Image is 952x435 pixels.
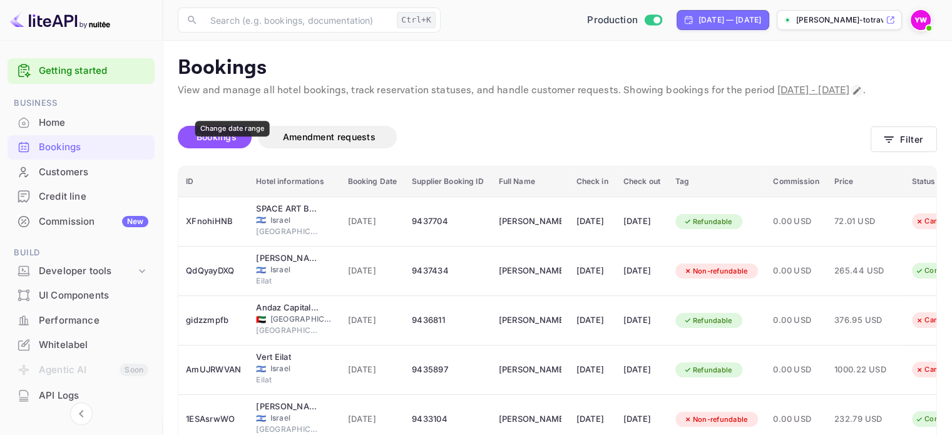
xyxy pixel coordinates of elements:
[834,215,897,228] span: 72.01 USD
[8,111,155,134] a: Home
[8,160,155,185] div: Customers
[178,56,937,81] p: Bookings
[256,216,266,224] span: Israel
[270,314,333,325] span: [GEOGRAPHIC_DATA]
[39,190,148,204] div: Credit line
[256,401,319,413] div: Dan Panorama Jerusalem
[39,165,148,180] div: Customers
[348,412,397,426] span: [DATE]
[576,409,608,429] div: [DATE]
[186,212,241,232] div: XFnohiHNB
[186,360,241,380] div: AmUJRWVAN
[8,160,155,183] a: Customers
[39,389,148,403] div: API Logs
[675,214,740,230] div: Refundable
[8,210,155,233] a: CommissionNew
[675,412,756,427] div: Non-refundable
[283,131,376,142] span: Amendment requests
[270,412,333,424] span: Israel
[186,409,241,429] div: 1ESAsrwWO
[412,409,483,429] div: 9433104
[412,212,483,232] div: 9437704
[248,166,340,197] th: Hotel informations
[616,166,668,197] th: Check out
[834,314,897,327] span: 376.95 USD
[256,325,319,336] span: [GEOGRAPHIC_DATA]
[39,338,148,352] div: Whitelabel
[569,166,616,197] th: Check in
[8,185,155,209] div: Credit line
[256,252,319,265] div: King Solomon by Isrotel Collection
[340,166,405,197] th: Booking Date
[39,215,148,229] div: Commission
[8,284,155,307] a: UI Components
[178,166,248,197] th: ID
[834,412,897,426] span: 232.79 USD
[39,64,148,78] a: Getting started
[178,83,937,98] p: View and manage all hotel bookings, track reservation statuses, and handle customer requests. Sho...
[623,360,660,380] div: [DATE]
[203,8,392,33] input: Search (e.g. bookings, documentation)
[8,135,155,160] div: Bookings
[270,264,333,275] span: Israel
[256,275,319,287] span: Eilat
[871,126,937,152] button: Filter
[8,96,155,110] span: Business
[773,412,819,426] span: 0.00 USD
[765,166,826,197] th: Commission
[256,424,319,435] span: [GEOGRAPHIC_DATA]
[256,414,266,422] span: Israel
[10,10,110,30] img: LiteAPI logo
[8,135,155,158] a: Bookings
[491,166,569,197] th: Full Name
[8,58,155,84] div: Getting started
[668,166,766,197] th: Tag
[499,261,561,281] div: LAHAV BAOR
[39,314,148,328] div: Performance
[8,333,155,356] a: Whitelabel
[186,310,241,330] div: gidzzmpfb
[576,310,608,330] div: [DATE]
[499,310,561,330] div: YUSSEF OBIDEH
[8,284,155,308] div: UI Components
[256,315,266,324] span: United Arab Emirates
[186,261,241,281] div: QdQyayDXQ
[8,260,155,282] div: Developer tools
[256,365,266,373] span: Israel
[827,166,904,197] th: Price
[8,185,155,208] a: Credit line
[623,212,660,232] div: [DATE]
[576,212,608,232] div: [DATE]
[623,261,660,281] div: [DATE]
[8,333,155,357] div: Whitelabel
[8,246,155,260] span: Build
[834,264,897,278] span: 265.44 USD
[8,111,155,135] div: Home
[499,212,561,232] div: STEPHANIE BOHADANA
[412,360,483,380] div: 9435897
[412,261,483,281] div: 9437434
[256,351,319,364] div: Vert Eilat
[70,402,93,425] button: Collapse navigation
[412,310,483,330] div: 9436811
[777,84,849,97] span: [DATE] - [DATE]
[8,210,155,234] div: CommissionNew
[39,140,148,155] div: Bookings
[773,363,819,377] span: 0.00 USD
[675,313,740,329] div: Refundable
[773,314,819,327] span: 0.00 USD
[8,309,155,333] div: Performance
[256,226,319,237] span: [GEOGRAPHIC_DATA]
[582,13,667,28] div: Switch to Sandbox mode
[675,362,740,378] div: Refundable
[499,360,561,380] div: EDEN COHEN
[348,264,397,278] span: [DATE]
[195,121,270,136] div: Change date range
[623,409,660,429] div: [DATE]
[348,314,397,327] span: [DATE]
[39,264,136,279] div: Developer tools
[404,166,491,197] th: Supplier Booking ID
[256,203,319,215] div: SPACE ART BOUTIQUE Downtown
[796,14,883,26] p: [PERSON_NAME]-totravel...
[197,131,237,142] span: Bookings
